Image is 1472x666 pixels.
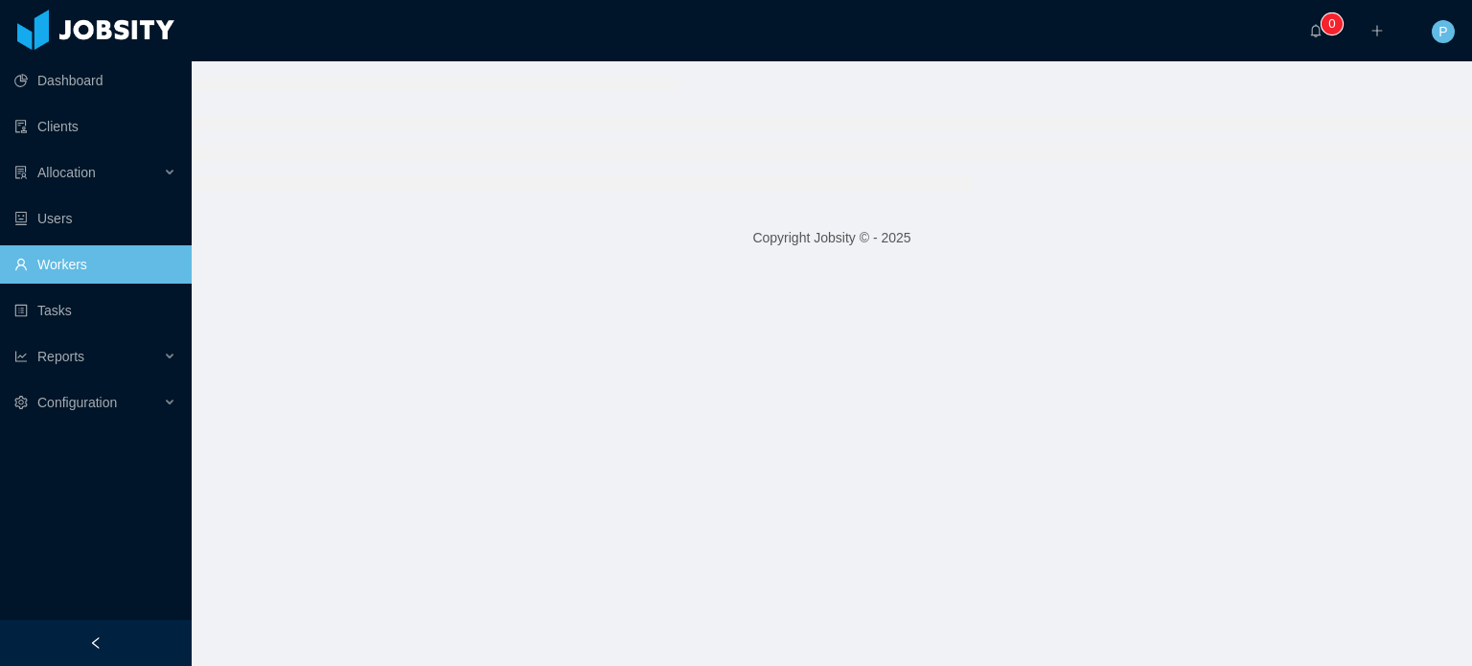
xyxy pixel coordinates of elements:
span: Configuration [37,395,117,410]
i: icon: setting [14,396,28,409]
i: icon: line-chart [14,350,28,363]
a: icon: userWorkers [14,245,176,284]
span: Allocation [37,165,96,180]
sup: 0 [1322,14,1342,34]
span: P [1438,20,1447,43]
a: icon: robotUsers [14,199,176,238]
i: icon: bell [1309,24,1322,37]
footer: Copyright Jobsity © - 2025 [192,205,1472,271]
i: icon: solution [14,166,28,179]
span: Reports [37,349,84,364]
a: icon: pie-chartDashboard [14,61,176,100]
a: icon: profileTasks [14,291,176,330]
i: icon: plus [1370,24,1384,37]
a: icon: auditClients [14,107,176,146]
